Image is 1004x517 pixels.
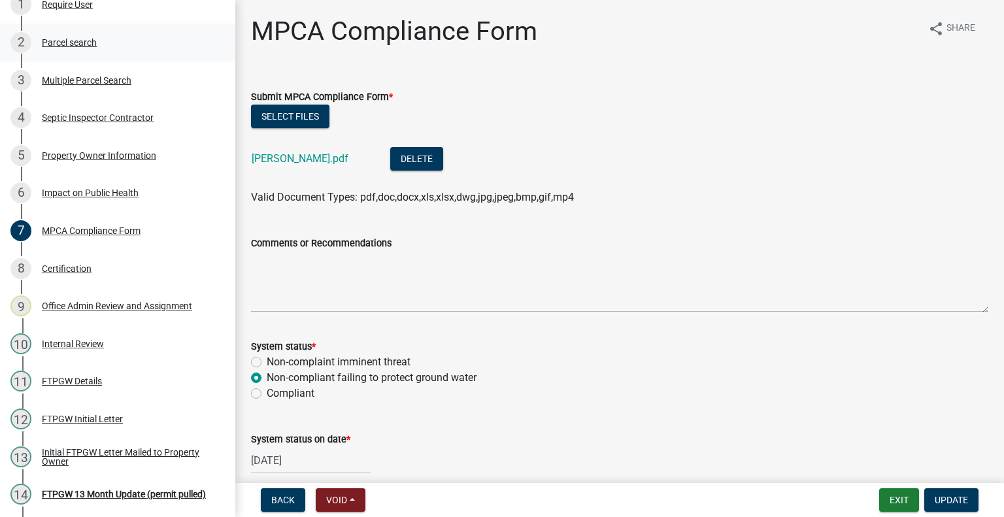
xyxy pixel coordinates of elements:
div: Certification [42,264,92,273]
button: Void [316,488,365,512]
label: Non-complaint imminent threat [267,354,410,370]
input: mm/dd/yyyy [251,447,371,474]
div: FTPGW Details [42,376,102,386]
div: Internal Review [42,339,104,348]
span: Back [271,495,295,505]
label: System status [251,342,316,352]
div: Initial FTPGW Letter Mailed to Property Owner [42,448,214,466]
wm-modal-confirm: Delete Document [390,154,443,166]
div: Septic Inspector Contractor [42,113,154,122]
span: Valid Document Types: pdf,doc,docx,xls,xlsx,dwg,jpg,jpeg,bmp,gif,mp4 [251,191,574,203]
label: Comments or Recommendations [251,239,392,248]
span: Update [935,495,968,505]
h1: MPCA Compliance Form [251,16,537,47]
a: [PERSON_NAME].pdf [252,152,348,165]
button: Delete [390,147,443,171]
div: 2 [10,32,31,53]
label: System status on date [251,435,350,444]
div: 4 [10,107,31,128]
div: MPCA Compliance Form [42,226,141,235]
div: Multiple Parcel Search [42,76,131,85]
button: Update [924,488,979,512]
div: 8 [10,258,31,279]
div: Parcel search [42,38,97,47]
button: Back [261,488,305,512]
div: 14 [10,484,31,505]
button: Exit [879,488,919,512]
div: 13 [10,446,31,467]
div: 12 [10,409,31,429]
label: Submit MPCA Compliance Form [251,93,393,102]
div: 5 [10,145,31,166]
div: 7 [10,220,31,241]
button: shareShare [918,16,986,41]
div: 9 [10,295,31,316]
span: Void [326,495,347,505]
i: share [928,21,944,37]
div: Office Admin Review and Assignment [42,301,192,310]
div: FTPGW 13 Month Update (permit pulled) [42,490,206,499]
span: Share [946,21,975,37]
div: 6 [10,182,31,203]
div: 10 [10,333,31,354]
div: 3 [10,70,31,91]
button: Select files [251,105,329,128]
label: Non-compliant failing to protect ground water [267,370,477,386]
div: 11 [10,371,31,392]
div: Impact on Public Health [42,188,139,197]
div: Property Owner Information [42,151,156,160]
label: Compliant [267,386,314,401]
div: FTPGW Initial Letter [42,414,123,424]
